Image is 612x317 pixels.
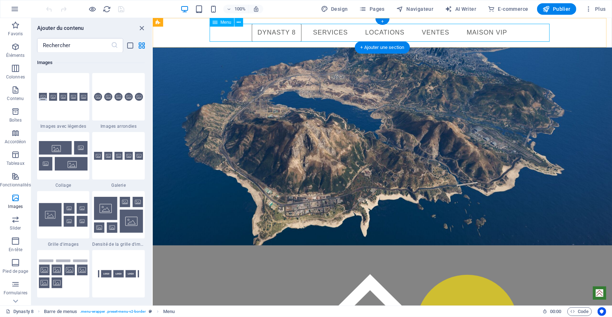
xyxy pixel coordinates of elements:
button: list-view [126,41,135,50]
p: En-tête [9,247,22,253]
img: gallery.svg [94,152,143,160]
button: AI Writer [442,3,479,15]
span: Galerie [92,182,145,188]
p: Images [8,204,23,209]
span: Cliquez pour sélectionner. Double-cliquez pour modifier. [44,307,77,316]
img: images-with-captions.svg [39,93,88,101]
button: Pages [357,3,388,15]
p: Boîtes [9,117,22,123]
span: Images avec légendes [37,123,90,129]
p: Favoris [8,31,23,37]
span: Pages [359,5,385,13]
span: Publier [543,5,571,13]
div: Densité de la grille d'images [92,191,145,247]
input: Rechercher [37,38,111,53]
i: Actualiser la page [103,5,111,13]
div: + Ajouter une section [355,41,410,54]
div: Images arrondies [92,73,145,129]
img: images-circled.svg [94,93,143,101]
span: Images arrondies [92,123,145,129]
span: AI Writer [445,5,476,13]
div: Images avec légendes [37,73,90,129]
img: image-grid.svg [39,203,88,227]
button: Usercentrics [598,307,606,316]
p: Éléments [6,53,24,58]
h6: Images [37,58,145,67]
span: . menu-wrapper .preset-menu-v2-border [80,307,146,316]
div: Galerie [92,132,145,188]
span: Code [571,307,589,316]
span: Cliquez pour sélectionner. Double-cliquez pour modifier. [163,307,175,316]
img: collage.svg [39,141,88,171]
a: Cliquez pour annuler la sélection. Double-cliquez pour ouvrir Pages. [6,307,33,316]
button: grid-view [138,41,146,50]
button: Cliquez ici pour quitter le mode Aperçu et poursuivre l'édition. [88,5,97,13]
span: Grille d'images [37,241,90,247]
h6: Ajouter du contenu [37,24,84,32]
button: Design [318,3,351,15]
p: Pied de page [3,268,28,274]
button: Plus [582,3,609,15]
button: 100% [223,5,249,13]
button: Publier [537,3,576,15]
p: Accordéon [5,139,26,145]
span: : [555,309,556,314]
div: Design (Ctrl+Alt+Y) [318,3,351,15]
h6: Durée de la session [542,307,562,316]
span: Collage [37,182,90,188]
p: Colonnes [6,74,25,80]
p: Tableaux [6,160,24,166]
img: gallery-filterable.svg [39,259,88,288]
span: Plus [585,5,606,13]
button: reload [103,5,111,13]
div: + [375,18,389,25]
div: Grille d'images [37,191,90,247]
span: E-commerce [488,5,528,13]
nav: breadcrumb [44,307,175,316]
button: close panel [138,24,146,32]
span: Design [321,5,348,13]
button: Code [567,307,592,316]
span: 00 00 [550,307,561,316]
button: Navigateur [393,3,436,15]
button: E-commerce [485,3,531,15]
i: Cet élément est une présélection personnalisable. [149,309,152,313]
div: Collage [37,132,90,188]
span: Densité de la grille d'images [92,241,145,247]
span: Navigateur [396,5,433,13]
p: Slider [10,225,21,231]
img: marquee.svg [94,258,143,290]
i: Lors du redimensionnement, ajuster automatiquement le niveau de zoom en fonction de l'appareil sé... [253,6,259,12]
p: Formulaires [4,290,27,296]
span: Menu [220,20,231,24]
img: image-grid-dense.svg [94,197,143,233]
p: Contenu [7,96,24,101]
h6: 100% [234,5,246,13]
